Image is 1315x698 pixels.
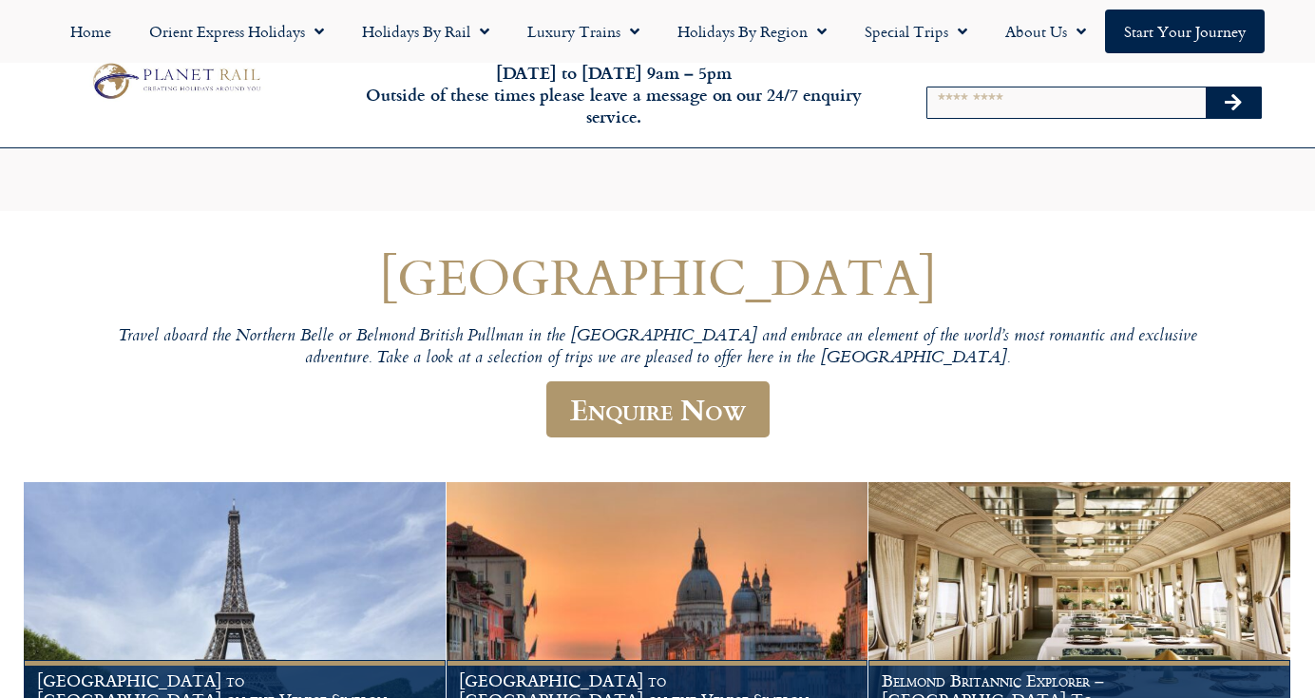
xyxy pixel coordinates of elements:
[658,10,846,53] a: Holidays by Region
[508,10,658,53] a: Luxury Trains
[10,10,1305,53] nav: Menu
[1206,87,1261,118] button: Search
[343,10,508,53] a: Holidays by Rail
[986,10,1105,53] a: About Us
[86,59,265,103] img: Planet Rail Train Holidays Logo
[130,10,343,53] a: Orient Express Holidays
[51,10,130,53] a: Home
[87,326,1228,371] p: Travel aboard the Northern Belle or Belmond British Pullman in the [GEOGRAPHIC_DATA] and embrace ...
[546,381,770,437] a: Enquire Now
[355,62,872,128] h6: [DATE] to [DATE] 9am – 5pm Outside of these times please leave a message on our 24/7 enquiry serv...
[1105,10,1265,53] a: Start your Journey
[846,10,986,53] a: Special Trips
[87,248,1228,304] h1: [GEOGRAPHIC_DATA]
